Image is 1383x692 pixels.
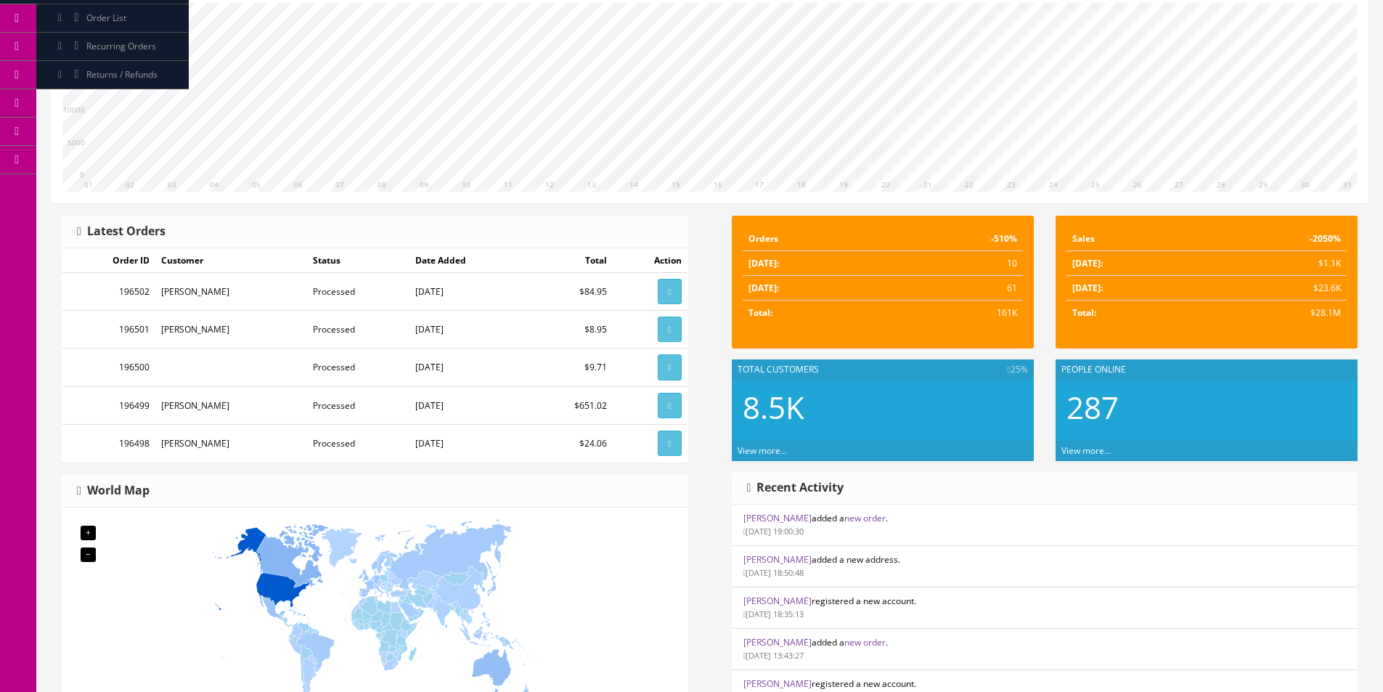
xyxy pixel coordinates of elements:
[86,40,156,52] span: Recurring Orders
[1056,359,1358,380] div: People Online
[1200,301,1347,325] td: $28.1M
[884,276,1022,301] td: 61
[409,248,529,273] td: Date Added
[307,386,409,424] td: Processed
[733,505,1358,546] li: added a .
[743,677,812,690] a: [PERSON_NAME]
[81,526,96,540] div: +
[529,311,613,349] td: $8.95
[743,526,804,537] small: [DATE] 19:00:30
[747,481,844,494] h3: Recent Activity
[409,349,529,386] td: [DATE]
[155,424,307,462] td: [PERSON_NAME]
[62,273,155,311] td: 196502
[743,227,885,251] td: Orders
[748,257,779,269] strong: [DATE]:
[613,248,688,273] td: Action
[743,553,812,566] a: [PERSON_NAME]
[733,587,1358,629] li: registered a new account.
[307,311,409,349] td: Processed
[743,650,804,661] small: [DATE] 13:43:27
[1061,444,1111,457] a: View more...
[884,227,1022,251] td: -510%
[307,248,409,273] td: Status
[86,68,158,81] span: Returns / Refunds
[409,273,529,311] td: [DATE]
[36,4,189,33] a: Order List
[529,424,613,462] td: $24.06
[743,595,812,607] a: [PERSON_NAME]
[307,273,409,311] td: Processed
[1066,227,1201,251] td: Sales
[884,251,1022,276] td: 10
[36,61,189,89] a: Returns / Refunds
[409,311,529,349] td: [DATE]
[844,512,886,524] a: new order
[743,567,804,578] small: [DATE] 18:50:48
[1007,363,1027,376] span: 25%
[307,349,409,386] td: Processed
[844,636,886,648] a: new order
[743,391,1023,424] h2: 8.5K
[733,545,1358,587] li: added a new address.
[529,273,613,311] td: $84.95
[884,301,1022,325] td: 161K
[1200,276,1347,301] td: $23.6K
[62,311,155,349] td: 196501
[1072,306,1096,319] strong: Total:
[155,273,307,311] td: [PERSON_NAME]
[155,248,307,273] td: Customer
[409,386,529,424] td: [DATE]
[307,424,409,462] td: Processed
[738,444,787,457] a: View more...
[62,248,155,273] td: Order ID
[1072,282,1103,294] strong: [DATE]:
[62,386,155,424] td: 196499
[155,386,307,424] td: [PERSON_NAME]
[86,12,126,24] span: Order List
[81,548,96,562] div: −
[743,608,804,619] small: [DATE] 18:35:13
[62,424,155,462] td: 196498
[529,248,613,273] td: Total
[748,282,779,294] strong: [DATE]:
[77,484,150,497] h3: World Map
[1072,257,1103,269] strong: [DATE]:
[155,311,307,349] td: [PERSON_NAME]
[748,306,772,319] strong: Total:
[529,349,613,386] td: $9.71
[743,636,812,648] a: [PERSON_NAME]
[77,225,166,238] h3: Latest Orders
[1200,251,1347,276] td: $1.1K
[1200,227,1347,251] td: -2050%
[409,424,529,462] td: [DATE]
[62,349,155,386] td: 196500
[529,386,613,424] td: $651.02
[732,359,1034,380] div: Total Customers
[743,512,812,524] a: [PERSON_NAME]
[36,33,189,61] a: Recurring Orders
[733,628,1358,670] li: added a .
[1066,391,1347,424] h2: 287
